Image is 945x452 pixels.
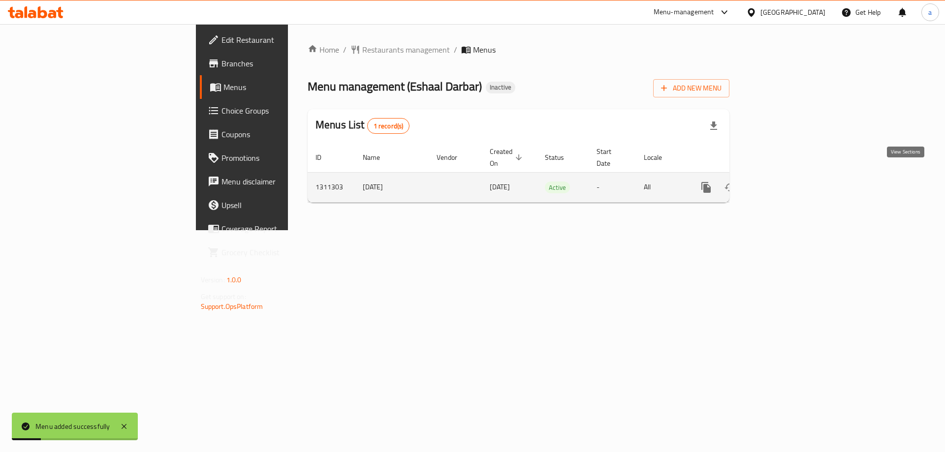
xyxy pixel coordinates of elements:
td: - [589,172,636,202]
span: Menus [473,44,496,56]
div: Inactive [486,82,515,93]
td: [DATE] [355,172,429,202]
span: Menus [223,81,346,93]
a: Upsell [200,193,354,217]
span: ID [315,151,334,163]
span: a [928,7,932,18]
a: Coupons [200,122,354,146]
span: Created On [490,146,525,169]
span: Coverage Report [221,223,346,235]
a: Menu disclaimer [200,170,354,193]
a: Promotions [200,146,354,170]
a: Restaurants management [350,44,450,56]
span: Version: [201,273,225,286]
span: Promotions [221,152,346,164]
span: Branches [221,58,346,69]
span: Vendor [437,151,470,163]
a: Menus [200,75,354,99]
div: Total records count [367,118,410,134]
span: Menu management ( Eshaal Darbar ) [308,75,482,97]
h2: Menus List [315,118,409,134]
span: Grocery Checklist [221,246,346,258]
span: Choice Groups [221,105,346,117]
span: Upsell [221,199,346,211]
span: Name [363,151,393,163]
div: Export file [702,114,725,138]
button: more [694,176,718,199]
span: Coupons [221,128,346,140]
a: Support.OpsPlatform [201,300,263,313]
a: Choice Groups [200,99,354,122]
span: Get support on: [201,290,246,303]
span: Locale [644,151,675,163]
table: enhanced table [308,143,797,203]
span: [DATE] [490,181,510,193]
span: Status [545,151,577,163]
a: Grocery Checklist [200,241,354,264]
button: Add New Menu [653,79,729,97]
span: Active [545,182,570,193]
div: Menu added successfully [35,421,110,432]
li: / [454,44,457,56]
a: Coverage Report [200,217,354,241]
span: Edit Restaurant [221,34,346,46]
td: All [636,172,687,202]
span: Start Date [597,146,624,169]
span: 1.0.0 [226,273,242,286]
nav: breadcrumb [308,44,729,56]
span: Inactive [486,83,515,91]
span: Add New Menu [661,82,722,94]
div: Menu-management [654,6,714,18]
div: [GEOGRAPHIC_DATA] [760,7,825,18]
span: 1 record(s) [368,121,409,131]
th: Actions [687,143,797,173]
a: Edit Restaurant [200,28,354,52]
span: Restaurants management [362,44,450,56]
span: Menu disclaimer [221,176,346,187]
a: Branches [200,52,354,75]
